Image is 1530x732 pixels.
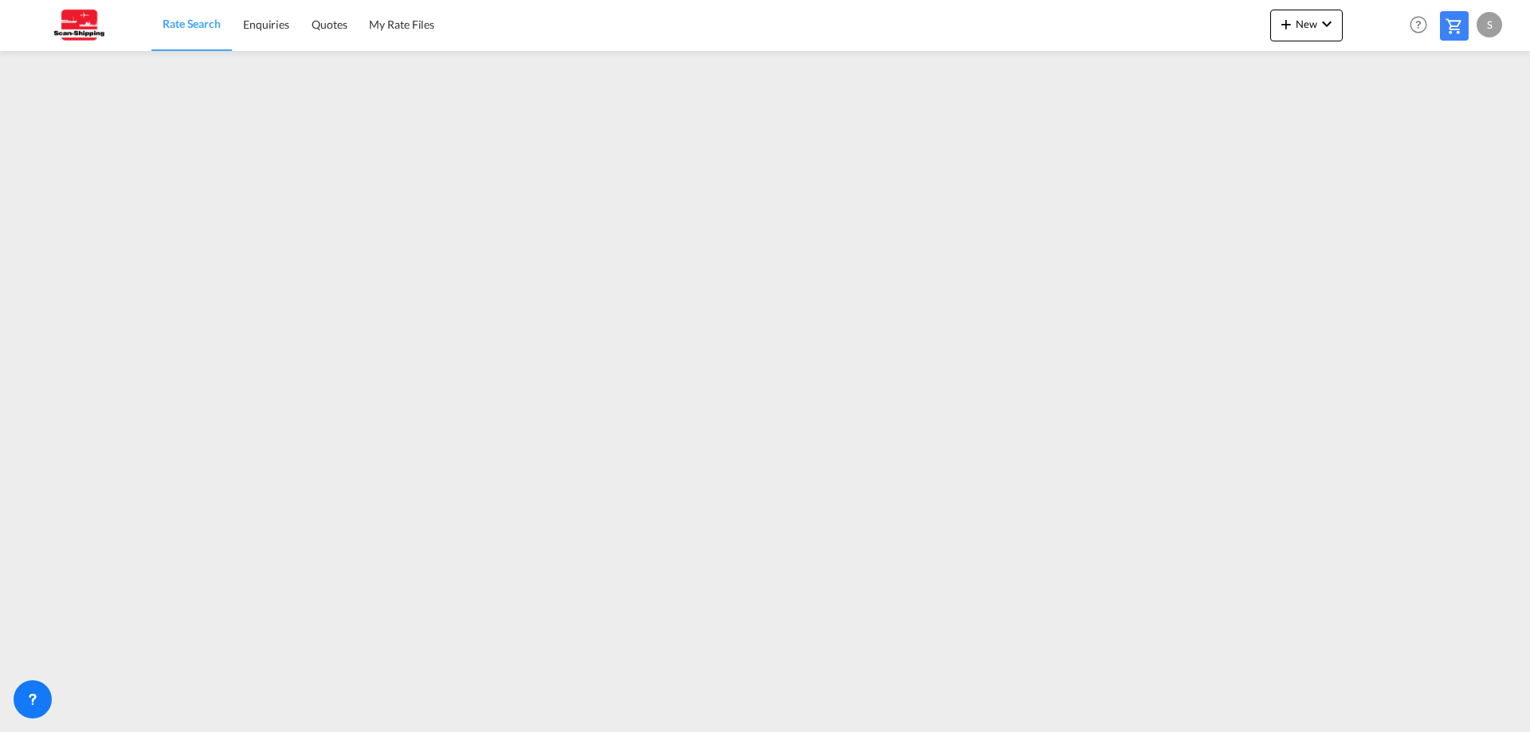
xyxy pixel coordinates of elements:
[243,18,289,31] span: Enquiries
[1405,11,1440,40] div: Help
[1317,14,1336,33] md-icon: icon-chevron-down
[1477,12,1502,37] div: S
[163,17,221,30] span: Rate Search
[312,18,347,31] span: Quotes
[24,7,131,43] img: 123b615026f311ee80dabbd30bc9e10f.jpg
[369,18,434,31] span: My Rate Files
[1277,14,1296,33] md-icon: icon-plus 400-fg
[1270,10,1343,41] button: icon-plus 400-fgNewicon-chevron-down
[1277,18,1336,30] span: New
[1405,11,1432,38] span: Help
